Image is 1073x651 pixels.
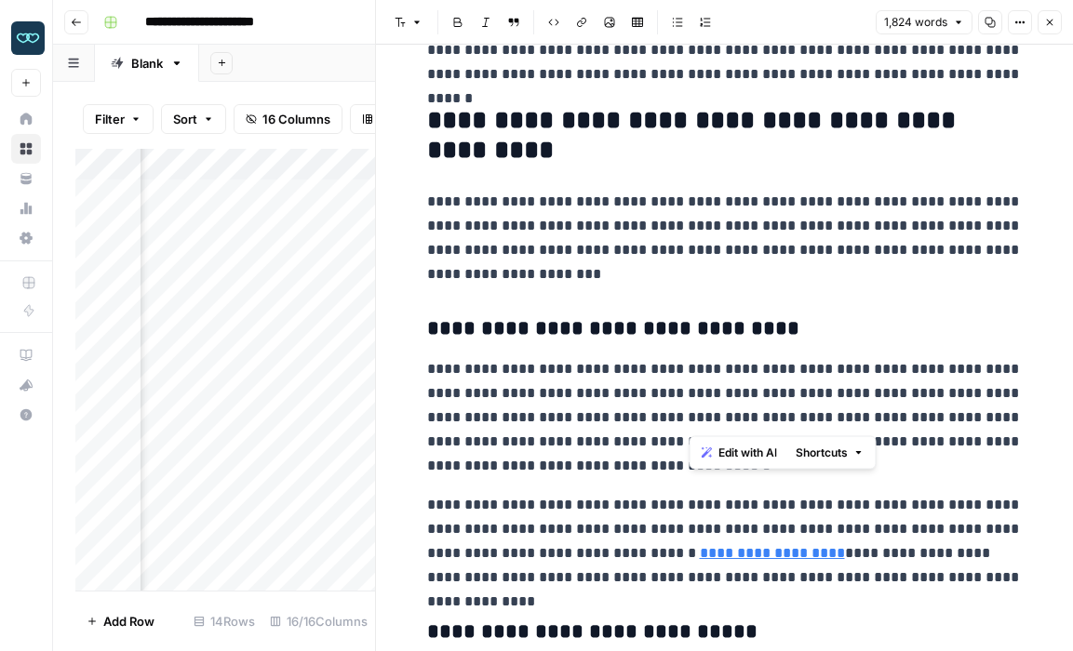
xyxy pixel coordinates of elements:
a: Blank [95,45,199,82]
span: Sort [173,110,197,128]
span: Shortcuts [796,445,848,461]
span: 1,824 words [884,14,947,31]
div: Blank [131,54,163,73]
span: Edit with AI [718,445,777,461]
a: Settings [11,223,41,253]
button: 16 Columns [234,104,342,134]
a: Browse [11,134,41,164]
button: Add Row [75,606,166,636]
button: Shortcuts [788,441,872,465]
img: Zola Inc Logo [11,21,45,55]
button: What's new? [11,370,41,400]
span: Add Row [103,612,154,631]
a: Home [11,104,41,134]
div: 16/16 Columns [262,606,375,636]
span: Filter [95,110,125,128]
span: 16 Columns [262,110,330,128]
button: Filter [83,104,154,134]
button: Sort [161,104,226,134]
button: Help + Support [11,400,41,430]
button: 1,824 words [876,10,972,34]
div: 14 Rows [186,606,262,636]
button: Workspace: Zola Inc [11,15,41,61]
a: Your Data [11,164,41,193]
a: AirOps Academy [11,340,41,370]
div: What's new? [12,371,40,399]
button: Edit with AI [694,441,785,465]
a: Usage [11,193,41,223]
